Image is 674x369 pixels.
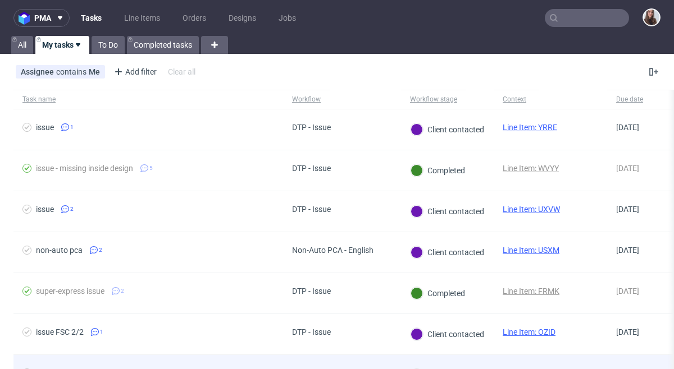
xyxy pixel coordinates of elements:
div: issue FSC 2/2 [36,328,84,336]
a: Line Item: WVYY [503,164,559,173]
div: DTP - Issue [292,123,331,132]
button: pma [13,9,70,27]
span: 2 [70,205,74,214]
a: Orders [176,9,213,27]
span: Due date [616,95,661,104]
span: 2 [99,246,102,255]
span: 1 [100,328,103,336]
span: 5 [149,164,153,173]
div: Workflow stage [410,95,457,104]
div: DTP - Issue [292,328,331,336]
div: Clear all [166,64,198,80]
div: Add filter [110,63,159,81]
a: Line Item: FRMK [503,287,559,296]
img: logo [19,12,34,25]
div: Client contacted [411,328,484,340]
a: Line Items [117,9,167,27]
div: Completed [411,164,465,177]
span: [DATE] [616,164,639,173]
div: issue [36,205,54,214]
div: Non-Auto PCA - English [292,246,374,255]
span: [DATE] [616,328,639,336]
div: Me [89,67,100,76]
span: [DATE] [616,287,639,296]
div: Client contacted [411,246,484,259]
a: Jobs [272,9,303,27]
a: Line Item: YRRE [503,123,557,132]
span: pma [34,14,51,22]
div: Client contacted [411,205,484,218]
div: super-express issue [36,287,104,296]
span: [DATE] [616,246,639,255]
a: Line Item: OZID [503,328,555,336]
div: Client contacted [411,123,484,136]
a: Line Item: USXM [503,246,559,255]
img: Sandra Beśka [644,10,659,25]
div: DTP - Issue [292,205,331,214]
span: 1 [70,123,74,132]
a: Tasks [74,9,108,27]
span: [DATE] [616,123,639,132]
a: Line Item: UXVW [503,205,560,214]
span: 2 [121,287,124,296]
div: issue - missing inside design [36,164,133,173]
div: DTP - Issue [292,287,331,296]
span: contains [56,67,89,76]
span: [DATE] [616,205,639,214]
a: All [11,36,33,54]
div: DTP - Issue [292,164,331,173]
a: To Do [92,36,125,54]
a: Completed tasks [127,36,199,54]
div: issue [36,123,54,132]
a: Designs [222,9,263,27]
span: Task name [22,95,274,104]
div: Completed [411,287,465,299]
a: My tasks [35,36,89,54]
span: Assignee [21,67,56,76]
div: Context [503,95,530,104]
div: non-auto pca [36,246,83,255]
div: Workflow [292,95,321,104]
